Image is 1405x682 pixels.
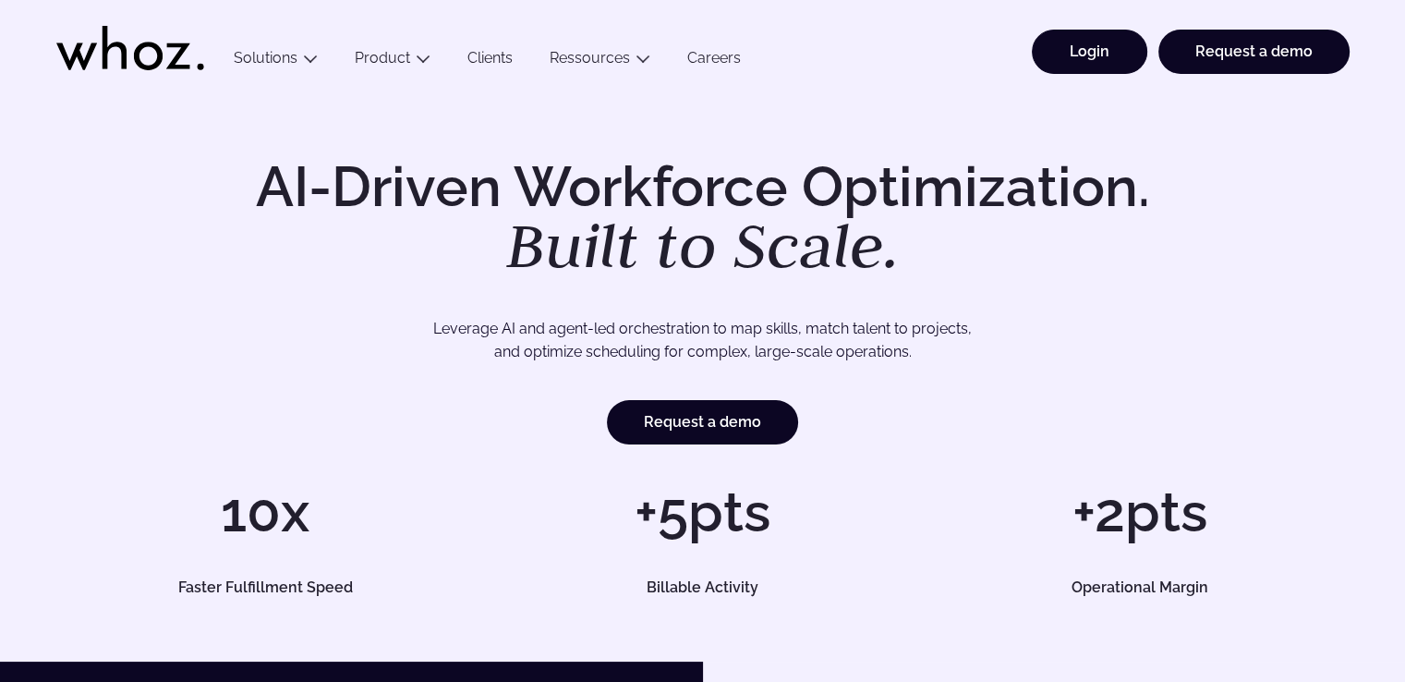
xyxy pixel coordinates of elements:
button: Ressources [531,49,669,74]
h1: AI-Driven Workforce Optimization. [230,159,1176,277]
a: Careers [669,49,759,74]
a: Request a demo [1158,30,1350,74]
em: Built to Scale. [506,204,900,286]
h1: 10x [56,484,475,540]
h1: +5pts [493,484,912,540]
a: Ressources [550,49,630,67]
a: Request a demo [607,400,798,445]
iframe: Chatbot [1283,560,1379,656]
h5: Operational Margin [951,580,1328,595]
button: Solutions [215,49,336,74]
a: Clients [449,49,531,74]
button: Product [336,49,449,74]
h1: +2pts [930,484,1349,540]
a: Product [355,49,410,67]
h5: Billable Activity [515,580,891,595]
p: Leverage AI and agent-led orchestration to map skills, match talent to projects, and optimize sch... [121,317,1285,364]
a: Login [1032,30,1147,74]
h5: Faster Fulfillment Speed [77,580,454,595]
